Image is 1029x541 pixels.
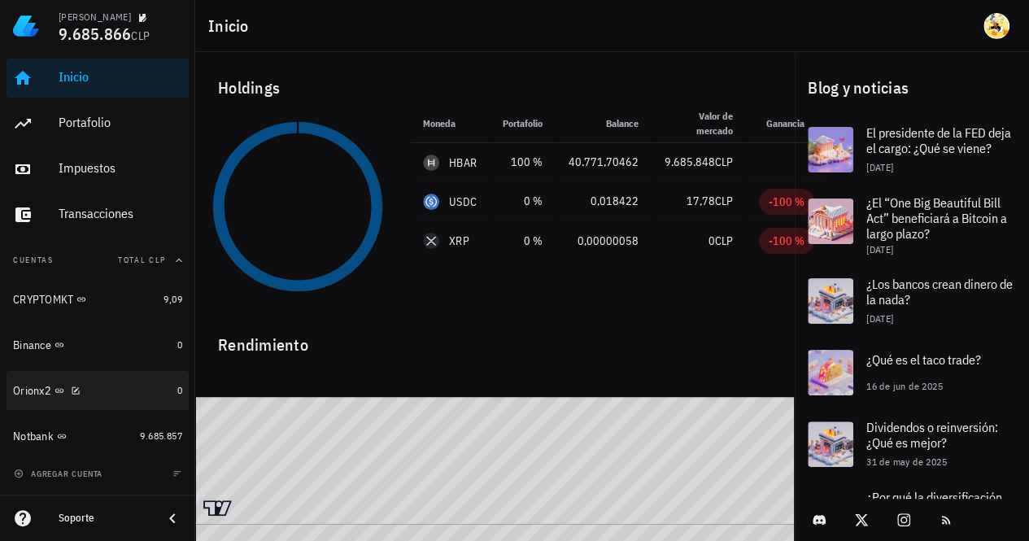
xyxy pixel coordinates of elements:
div: 0,00000058 [569,233,639,250]
span: 0 [177,384,182,396]
span: 9.685.857 [140,430,182,442]
div: Transacciones [59,206,182,221]
a: ¿Qué es el taco trade? 16 de jun de 2025 [795,337,1029,408]
a: CRYPTOMKT 9,09 [7,280,189,319]
div: Notbank [13,430,54,443]
div: Impuestos [59,160,182,176]
span: CLP [131,28,150,43]
span: El presidente de la FED deja el cargo: ¿Qué se viene? [866,124,1011,156]
div: Holdings [205,62,785,114]
div: Orionx2 [13,384,51,398]
a: Dividendos o reinversión: ¿Qué es mejor? 31 de may de 2025 [795,408,1029,480]
h1: Inicio [208,13,255,39]
a: Notbank 9.685.857 [7,417,189,456]
div: Soporte [59,512,150,525]
div: 0,018422 [569,193,639,210]
div: USDC-icon [423,194,439,210]
span: ¿El “One Big Beautiful Bill Act” beneficiará a Bitcoin a largo plazo? [866,194,1007,242]
span: [DATE] [866,161,893,173]
div: HBAR-icon [423,155,439,171]
div: USDC [449,194,477,210]
span: 9,09 [164,293,182,305]
img: LedgiFi [13,13,39,39]
div: Rendimiento [205,319,785,358]
span: 17,78 [687,194,715,208]
span: agregar cuenta [17,469,102,479]
th: Moneda [410,104,490,143]
a: Binance 0 [7,325,189,364]
div: CRYPTOMKT [13,293,73,307]
span: 9.685.866 [59,23,131,45]
span: CLP [715,233,733,248]
div: 100 % [503,154,543,171]
div: XRP [449,233,469,249]
a: Inicio [7,59,189,98]
a: ¿El “One Big Beautiful Bill Act” beneficiará a Bitcoin a largo plazo? [DATE] [795,185,1029,265]
span: 0 [709,233,715,248]
th: Valor de mercado [652,104,746,143]
a: El presidente de la FED deja el cargo: ¿Qué se viene? [DATE] [795,114,1029,185]
span: [DATE] [866,312,893,325]
div: Inicio [59,69,182,85]
span: Ganancia [766,117,814,129]
span: 16 de jun de 2025 [866,380,943,392]
div: -100 % [769,233,804,249]
span: 0 [177,338,182,351]
a: ¿Los bancos crean dinero de la nada? [DATE] [795,265,1029,337]
span: Total CLP [118,255,166,265]
div: -100 % [769,194,804,210]
th: Balance [556,104,652,143]
th: Portafolio [490,104,556,143]
span: CLP [715,155,733,169]
a: Transacciones [7,195,189,234]
button: agregar cuenta [10,465,110,482]
span: [DATE] [866,243,893,255]
span: 9.685.848 [665,155,715,169]
span: CLP [715,194,733,208]
span: 31 de may de 2025 [866,456,947,468]
a: Impuestos [7,150,189,189]
div: HBAR [449,155,477,171]
span: ¿Los bancos crean dinero de la nada? [866,276,1013,308]
div: [PERSON_NAME] [59,11,131,24]
div: avatar [983,13,1009,39]
a: Portafolio [7,104,189,143]
div: 40.771,70462 [569,154,639,171]
span: Dividendos o reinversión: ¿Qué es mejor? [866,419,998,451]
a: Charting by TradingView [203,500,232,516]
span: ¿Qué es el taco trade? [866,351,981,368]
a: Orionx2 0 [7,371,189,410]
div: Portafolio [59,115,182,130]
div: 0 % [503,193,543,210]
div: 0 % [503,233,543,250]
div: Binance [13,338,51,352]
div: Blog y noticias [795,62,1029,114]
div: XRP-icon [423,233,439,249]
button: CuentasTotal CLP [7,241,189,280]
